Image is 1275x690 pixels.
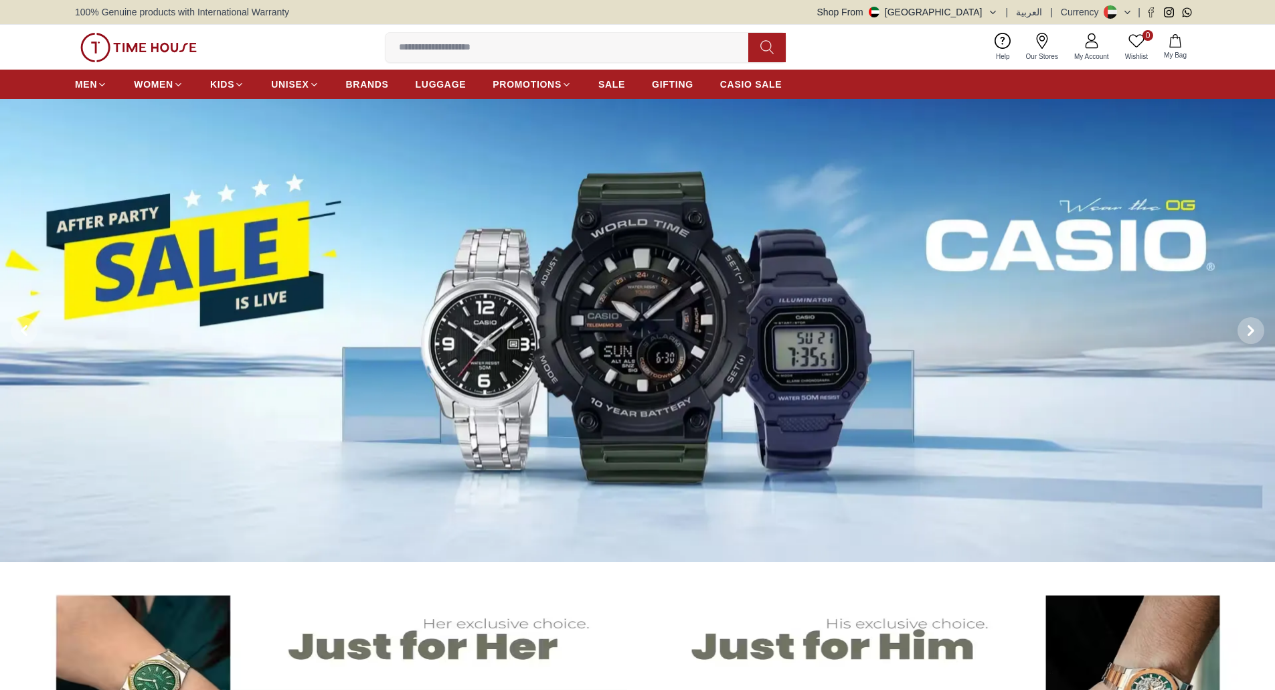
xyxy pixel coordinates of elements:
button: العربية [1016,5,1042,19]
img: ... [80,33,197,62]
span: | [1138,5,1140,19]
a: Facebook [1146,7,1156,17]
a: WOMEN [134,72,183,96]
span: GIFTING [652,78,693,91]
a: SALE [598,72,625,96]
span: | [1006,5,1009,19]
span: 100% Genuine products with International Warranty [75,5,289,19]
button: My Bag [1156,31,1195,63]
a: 0Wishlist [1117,30,1156,64]
a: BRANDS [346,72,389,96]
img: United Arab Emirates [869,7,879,17]
span: KIDS [210,78,234,91]
span: My Account [1069,52,1114,62]
a: Help [988,30,1018,64]
button: Shop From[GEOGRAPHIC_DATA] [817,5,998,19]
span: Help [991,52,1015,62]
a: UNISEX [271,72,319,96]
span: Our Stores [1021,52,1064,62]
span: BRANDS [346,78,389,91]
a: KIDS [210,72,244,96]
span: PROMOTIONS [493,78,562,91]
span: Wishlist [1120,52,1153,62]
span: MEN [75,78,97,91]
span: WOMEN [134,78,173,91]
span: | [1050,5,1053,19]
span: LUGGAGE [416,78,466,91]
a: GIFTING [652,72,693,96]
span: CASIO SALE [720,78,782,91]
span: UNISEX [271,78,309,91]
a: MEN [75,72,107,96]
div: Currency [1061,5,1104,19]
a: Instagram [1164,7,1174,17]
a: Whatsapp [1182,7,1192,17]
a: PROMOTIONS [493,72,572,96]
a: Our Stores [1018,30,1066,64]
a: CASIO SALE [720,72,782,96]
span: 0 [1142,30,1153,41]
span: My Bag [1159,50,1192,60]
a: LUGGAGE [416,72,466,96]
span: SALE [598,78,625,91]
